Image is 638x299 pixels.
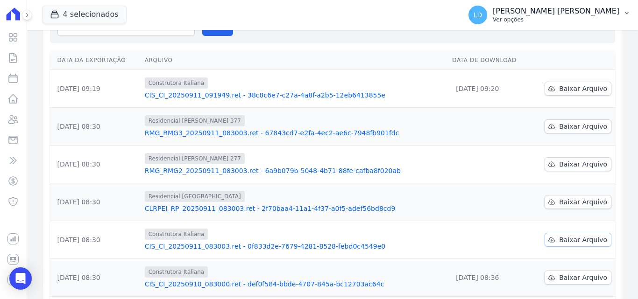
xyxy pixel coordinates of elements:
[559,84,607,93] span: Baixar Arquivo
[50,70,141,108] td: [DATE] 09:19
[145,242,445,251] a: CIS_CI_20250911_083003.ret - 0f833d2e-7679-4281-8528-febd0c4549e0
[42,6,127,23] button: 4 selecionados
[493,16,619,23] p: Ver opções
[145,266,208,278] span: Construtora Italiana
[145,77,208,89] span: Construtora Italiana
[448,70,530,108] td: [DATE] 09:20
[559,160,607,169] span: Baixar Arquivo
[145,166,445,175] a: RMG_RMG2_20250911_083003.ret - 6a9b079b-5048-4b71-88fe-cafba8f020ab
[474,12,482,18] span: LD
[145,191,245,202] span: Residencial [GEOGRAPHIC_DATA]
[50,183,141,221] td: [DATE] 08:30
[145,115,245,126] span: Residencial [PERSON_NAME] 377
[50,221,141,259] td: [DATE] 08:30
[493,7,619,16] p: [PERSON_NAME] [PERSON_NAME]
[145,90,445,100] a: CIS_CI_20250911_091949.ret - 38c8c6e7-c27a-4a8f-a2b5-12eb6413855e
[145,279,445,289] a: CIS_CI_20250910_083000.ret - def0f584-bbde-4707-845a-bc12703ac64c
[559,122,607,131] span: Baixar Arquivo
[145,229,208,240] span: Construtora Italiana
[145,204,445,213] a: CLRPEI_RP_20250911_083003.ret - 2f70baa4-11a1-4f37-a0f5-adef56bd8cd9
[50,146,141,183] td: [DATE] 08:30
[50,108,141,146] td: [DATE] 08:30
[545,157,611,171] a: Baixar Arquivo
[461,2,638,28] button: LD [PERSON_NAME] [PERSON_NAME] Ver opções
[448,51,530,70] th: Data de Download
[545,82,611,96] a: Baixar Arquivo
[50,259,141,297] td: [DATE] 08:30
[545,119,611,133] a: Baixar Arquivo
[559,235,607,244] span: Baixar Arquivo
[559,197,607,207] span: Baixar Arquivo
[145,128,445,138] a: RMG_RMG3_20250911_083003.ret - 67843cd7-e2fa-4ec2-ae6c-7948fb901fdc
[141,51,449,70] th: Arquivo
[545,195,611,209] a: Baixar Arquivo
[9,267,32,290] div: Open Intercom Messenger
[545,271,611,285] a: Baixar Arquivo
[50,51,141,70] th: Data da Exportação
[559,273,607,282] span: Baixar Arquivo
[448,259,530,297] td: [DATE] 08:36
[145,153,245,164] span: Residencial [PERSON_NAME] 277
[545,233,611,247] a: Baixar Arquivo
